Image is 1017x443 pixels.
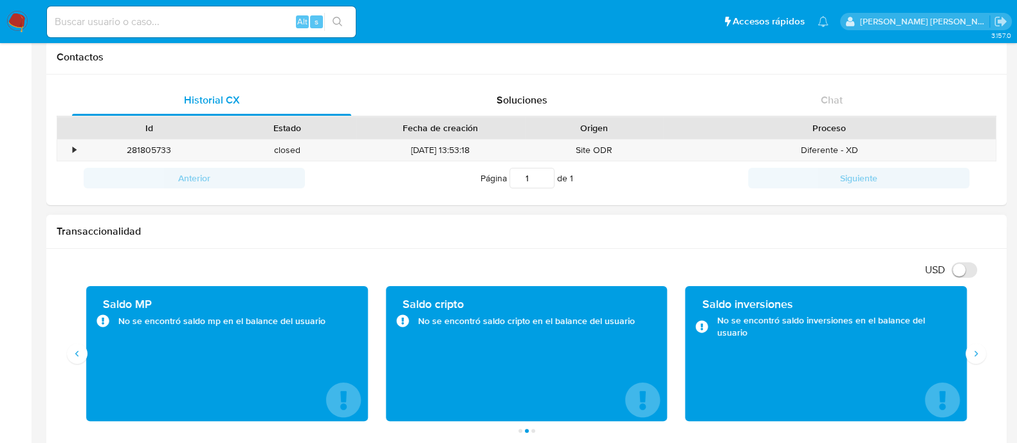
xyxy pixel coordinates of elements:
button: Anterior [84,168,305,188]
div: Estado [227,122,347,134]
h1: Transaccionalidad [57,225,996,238]
span: s [315,15,318,28]
div: closed [218,140,356,161]
div: Id [89,122,209,134]
input: Buscar usuario o caso... [47,14,356,30]
span: Alt [297,15,307,28]
span: Página de [481,168,573,188]
div: Diferente - XD [663,140,996,161]
div: [DATE] 13:53:18 [356,140,525,161]
span: Accesos rápidos [733,15,805,28]
h1: Contactos [57,51,996,64]
div: Fecha de creación [365,122,516,134]
div: • [73,144,76,156]
span: Historial CX [184,93,240,107]
a: Notificaciones [818,16,829,27]
span: Chat [821,93,843,107]
span: Soluciones [497,93,547,107]
div: 281805733 [80,140,218,161]
div: Origen [534,122,654,134]
p: anamaria.arriagasanchez@mercadolibre.com.mx [860,15,990,28]
div: Proceso [672,122,987,134]
button: search-icon [324,13,351,31]
div: Site ODR [525,140,663,161]
span: 1 [570,172,573,185]
span: 3.157.0 [991,30,1011,41]
a: Salir [994,15,1007,28]
button: Siguiente [748,168,969,188]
